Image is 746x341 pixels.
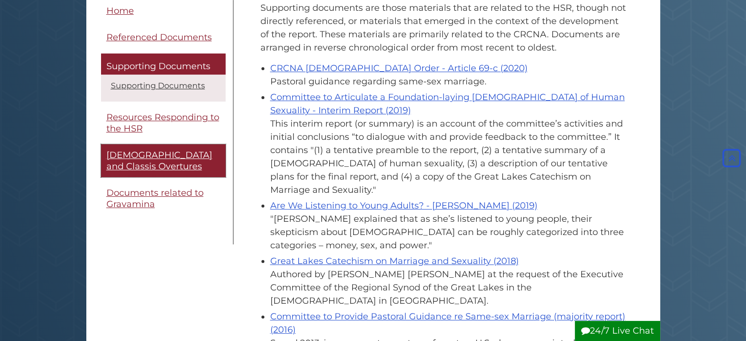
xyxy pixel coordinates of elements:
span: Home [106,5,134,16]
a: Documents related to Gravamina [101,183,226,215]
div: "[PERSON_NAME] explained that as she’s listened to young people, their skepticism about [DEMOGRAP... [270,212,626,252]
span: Supporting Documents [106,61,210,72]
a: Back to Top [720,153,744,163]
a: Resources Responding to the HSR [101,107,226,140]
span: Documents related to Gravamina [106,188,204,210]
a: Referenced Documents [101,27,226,49]
a: CRCNA [DEMOGRAPHIC_DATA] Order - Article 69-c (2020) [270,63,528,74]
a: Supporting Documents [111,81,205,91]
a: Committee to Provide Pastoral Guidance re Same-sex Marriage (majority report) (2016) [270,311,625,335]
div: This interim report (or summary) is an account of the committee’s activities and initial conclusi... [270,117,626,197]
a: Great Lakes Catechism on Marriage and Sexuality (2018) [270,256,519,266]
a: Supporting Documents [101,53,226,75]
a: [DEMOGRAPHIC_DATA] and Classis Overtures [101,145,226,178]
div: Pastoral guidance regarding same-sex marriage. [270,75,626,88]
span: Resources Responding to the HSR [106,112,219,134]
a: Committee to Articulate a Foundation-laying [DEMOGRAPHIC_DATA] of Human Sexuality - Interim Repor... [270,92,625,116]
button: 24/7 Live Chat [575,321,660,341]
div: Authored by [PERSON_NAME] [PERSON_NAME] at the request of the Executive Committee of the Regional... [270,268,626,308]
p: Supporting documents are those materials that are related to the HSR, though not directly referen... [260,1,626,54]
span: Referenced Documents [106,32,212,43]
span: [DEMOGRAPHIC_DATA] and Classis Overtures [106,150,212,172]
a: Are We Listening to Young Adults? - [PERSON_NAME] (2019) [270,200,538,211]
